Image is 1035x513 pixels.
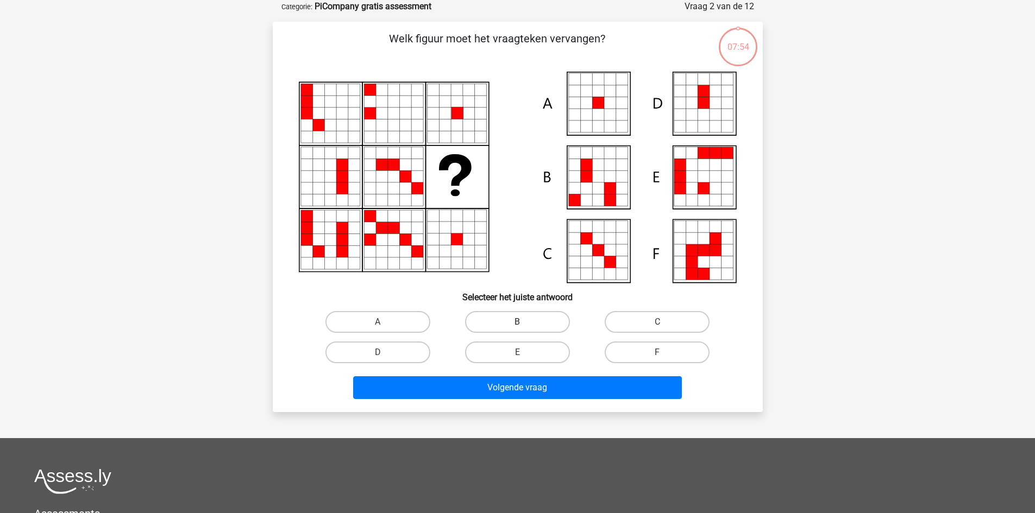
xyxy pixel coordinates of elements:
label: D [325,341,430,363]
p: Welk figuur moet het vraagteken vervangen? [290,30,705,63]
small: Categorie: [281,3,312,11]
label: A [325,311,430,333]
div: 07:54 [718,27,758,54]
label: F [605,341,710,363]
strong: PiCompany gratis assessment [315,1,431,11]
label: C [605,311,710,333]
img: Assessly logo [34,468,111,494]
h6: Selecteer het juiste antwoord [290,283,745,302]
label: B [465,311,570,333]
label: E [465,341,570,363]
button: Volgende vraag [353,376,682,399]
